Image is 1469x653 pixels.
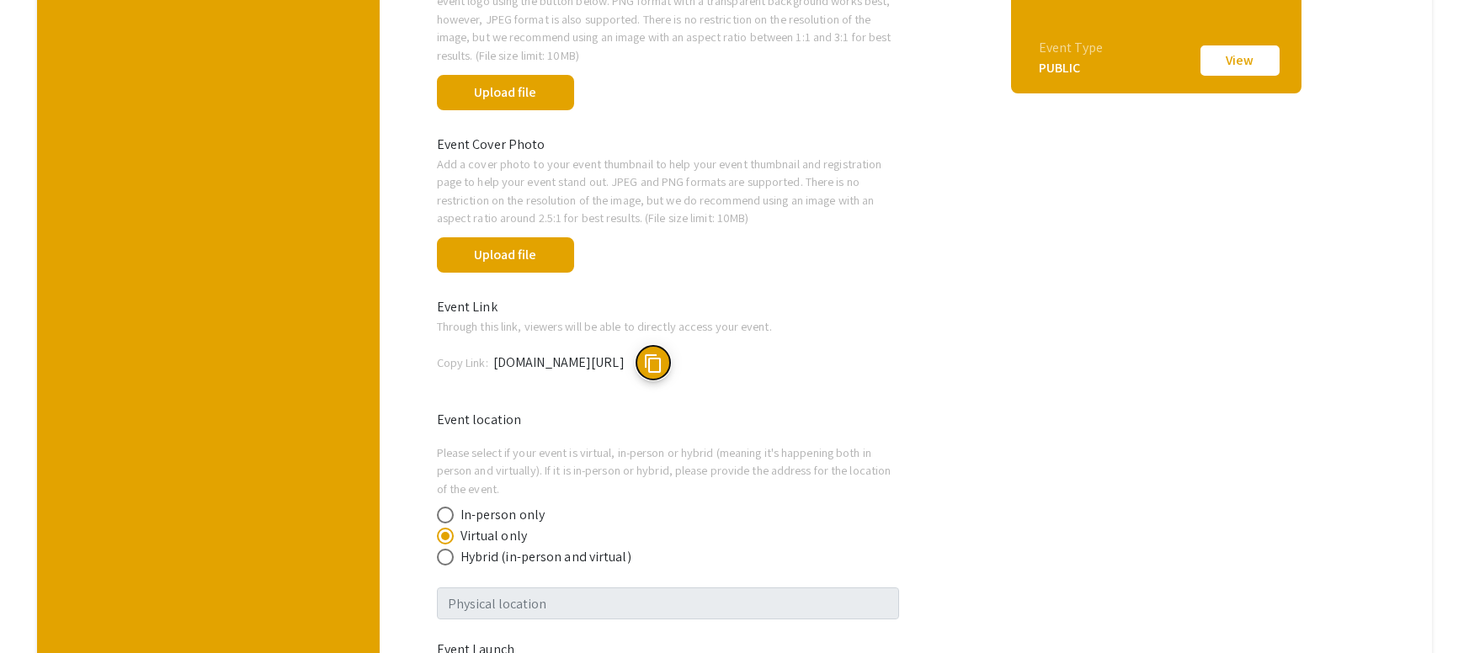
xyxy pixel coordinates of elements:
span: Hybrid (in-person and virtual) [454,547,631,567]
button: Upload file [437,75,574,110]
span: Copied! [684,354,729,372]
p: Add a cover photo to your event thumbnail to help your event thumbnail and registration page to h... [437,155,900,227]
input: Physical location [437,587,900,619]
span: In-person only [454,505,545,525]
p: Please select if your event is virtual, in-person or hybrid (meaning it's happening both in perso... [437,443,900,498]
span: done [589,234,630,274]
span: Virtual only [454,526,527,546]
span: content_copy [643,353,663,374]
span: Copy Link: [437,354,488,370]
span: [DOMAIN_NAME][URL] [493,353,625,371]
iframe: Chat [13,577,72,640]
p: Through this link, viewers will be able to directly access your event. [437,317,900,336]
button: copy submission link button [636,346,670,380]
p: Event location [437,410,900,430]
button: Upload file [437,237,574,273]
div: Event Link [424,297,913,317]
span: done [589,72,630,112]
button: View [1198,43,1282,78]
div: Event Cover Photo [424,135,913,155]
div: PUBLIC [1039,58,1103,78]
div: Event Type [1039,38,1103,58]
